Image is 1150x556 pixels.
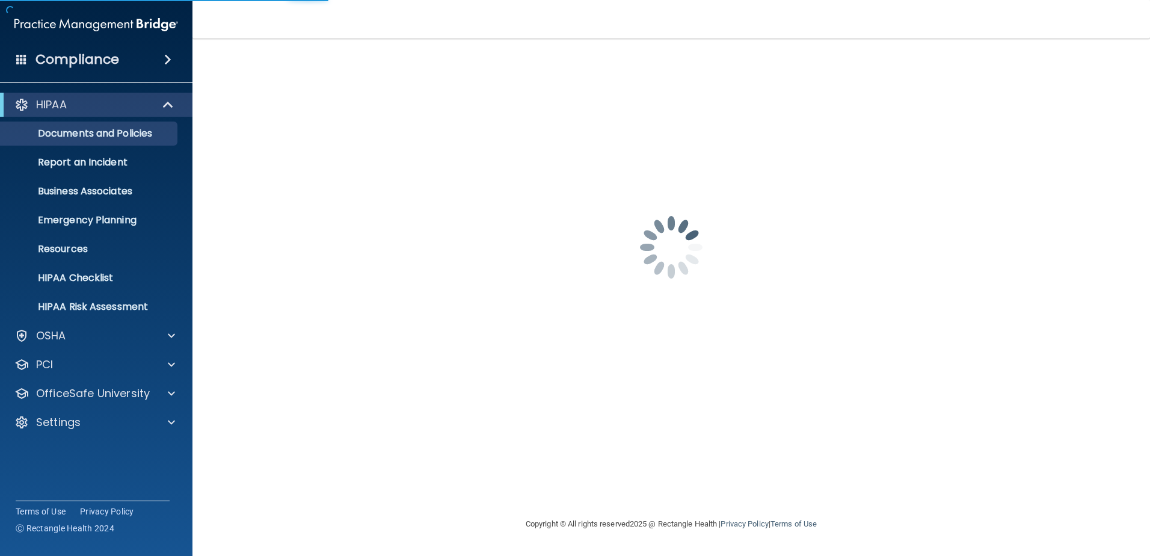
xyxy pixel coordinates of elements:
[8,243,172,255] p: Resources
[8,185,172,197] p: Business Associates
[770,519,817,528] a: Terms of Use
[452,505,891,543] div: Copyright © All rights reserved 2025 @ Rectangle Health | |
[721,519,768,528] a: Privacy Policy
[8,301,172,313] p: HIPAA Risk Assessment
[36,386,150,401] p: OfficeSafe University
[8,272,172,284] p: HIPAA Checklist
[14,415,175,430] a: Settings
[36,97,67,112] p: HIPAA
[14,357,175,372] a: PCI
[14,329,175,343] a: OSHA
[8,128,172,140] p: Documents and Policies
[14,97,174,112] a: HIPAA
[36,357,53,372] p: PCI
[35,51,119,68] h4: Compliance
[8,214,172,226] p: Emergency Planning
[16,505,66,517] a: Terms of Use
[36,415,81,430] p: Settings
[16,522,114,534] span: Ⓒ Rectangle Health 2024
[36,329,66,343] p: OSHA
[14,386,175,401] a: OfficeSafe University
[611,187,731,307] img: spinner.e123f6fc.gif
[14,13,178,37] img: PMB logo
[8,156,172,168] p: Report an Incident
[80,505,134,517] a: Privacy Policy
